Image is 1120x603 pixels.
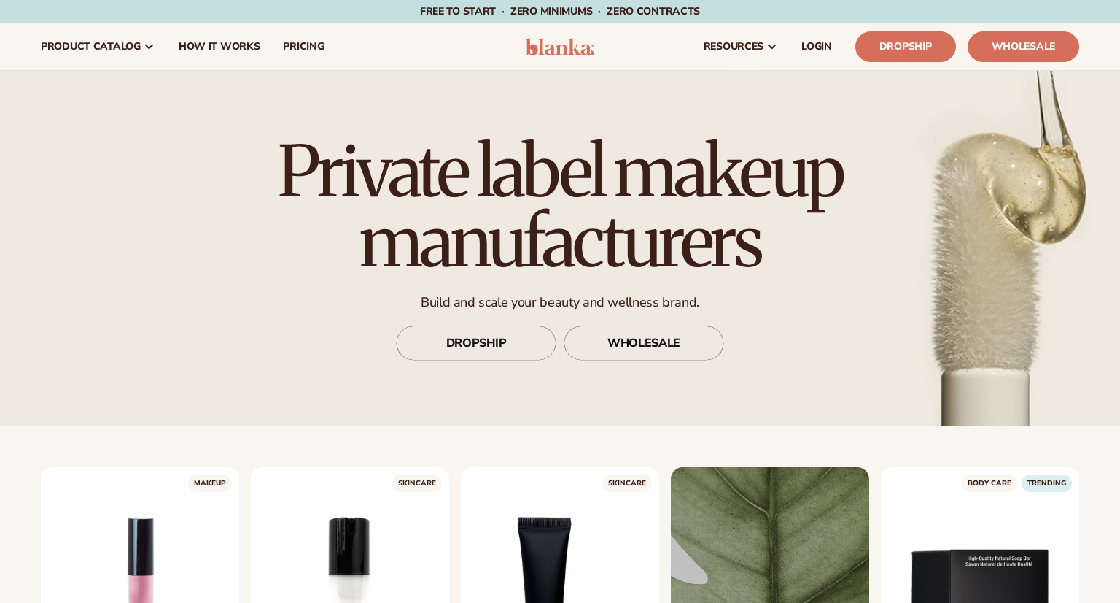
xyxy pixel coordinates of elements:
[396,326,556,361] a: DROPSHIP
[167,23,272,70] a: How It Works
[420,4,700,18] span: Free to start · ZERO minimums · ZERO contracts
[283,41,324,53] span: pricing
[801,41,832,53] span: LOGIN
[29,23,167,70] a: product catalog
[790,23,844,70] a: LOGIN
[236,137,884,277] h1: Private label makeup manufacturers
[564,326,724,361] a: WHOLESALE
[526,38,595,55] img: logo
[968,31,1079,62] a: Wholesale
[855,31,956,62] a: Dropship
[692,23,790,70] a: resources
[179,41,260,53] span: How It Works
[41,41,141,53] span: product catalog
[236,294,884,311] p: Build and scale your beauty and wellness brand.
[704,41,763,53] span: resources
[271,23,335,70] a: pricing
